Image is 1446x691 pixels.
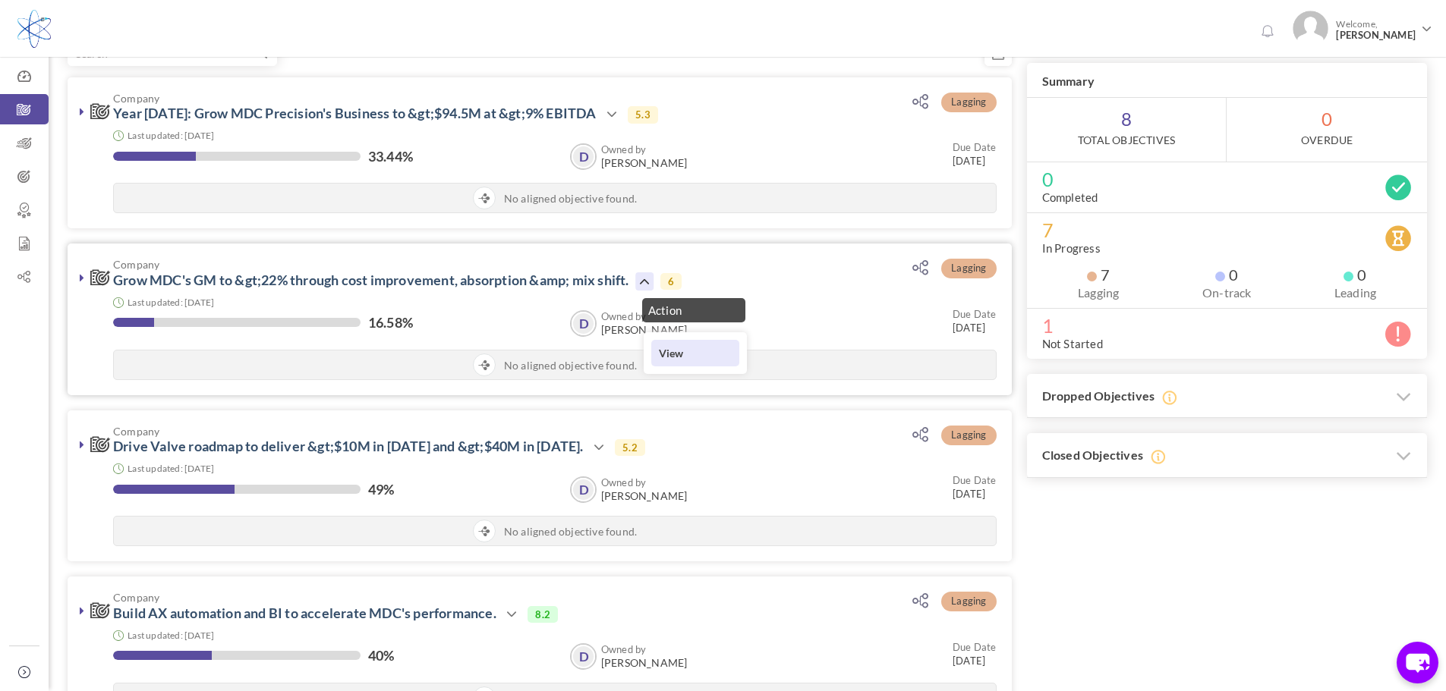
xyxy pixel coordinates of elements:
[941,259,996,278] span: Lagging
[953,474,997,486] small: Due Date
[1301,133,1353,148] label: OverDue
[1255,20,1279,44] a: Notifications
[368,482,395,497] label: 49%
[1336,30,1416,41] span: [PERSON_NAME]
[984,40,1012,66] small: Export
[601,490,688,502] span: [PERSON_NAME]
[113,259,868,270] span: Company
[504,191,637,206] span: No aligned objective found.
[1170,285,1284,300] label: On-track
[1215,267,1238,282] span: 0
[648,303,682,317] span: Action
[651,340,739,366] a: View
[953,307,997,335] small: [DATE]
[1042,336,1103,351] label: Not Started
[941,426,996,445] span: Lagging
[615,439,645,456] span: 5.2
[953,140,997,168] small: [DATE]
[601,657,688,669] span: [PERSON_NAME]
[504,524,637,539] span: No aligned objective found.
[601,310,647,322] b: Owned by
[601,324,688,336] span: [PERSON_NAME]
[953,641,997,653] small: Due Date
[1227,98,1427,162] span: 0
[953,141,997,153] small: Due Date
[113,272,629,288] a: Grow MDC's GM to &gt;22% through cost improvement, absorption &amp; mix shift.
[1078,133,1175,148] label: Total Objectives
[368,149,413,164] label: 33.44%
[113,93,868,104] span: Company
[953,308,997,320] small: Due Date
[113,592,868,603] span: Company
[113,605,496,621] a: Build AX automation and BI to accelerate MDC's performance.
[601,157,688,169] span: [PERSON_NAME]
[941,592,996,611] span: Lagging
[1344,267,1366,282] span: 0
[128,130,214,141] small: Last updated: [DATE]
[1027,374,1427,419] h3: Dropped Objectives
[1042,285,1155,300] label: Lagging
[660,273,682,290] span: 6
[1027,98,1227,162] span: 8
[601,476,647,488] b: Owned by
[113,438,584,454] a: Drive Valve roadmap to deliver &gt;$10M in [DATE] and &gt;$40M in [DATE].
[113,426,868,437] span: Company
[504,358,637,373] span: No aligned objective found.
[368,648,395,663] label: 40%
[601,643,647,655] b: Owned by
[113,105,597,121] a: Year [DATE]: Grow MDC Precision's Business to &gt;$94.5M at &gt;9% EBITDA
[528,606,558,623] span: 8.2
[953,473,997,501] small: [DATE]
[1287,5,1438,49] a: Photo Welcome,[PERSON_NAME]
[1042,171,1412,187] span: 0
[1042,240,1101,256] label: In Progress
[1027,63,1427,98] h3: Summary
[1027,433,1427,478] h3: Closed Objectives
[628,106,658,123] span: 5.3
[1042,190,1098,205] label: Completed
[941,93,996,112] span: Lagging
[1299,285,1412,300] label: Leading
[1042,222,1412,237] span: 7
[368,315,413,330] label: 16.58%
[601,143,647,155] b: Owned by
[572,145,595,168] a: D
[572,312,595,335] a: D
[1042,318,1412,333] span: 1
[128,630,214,641] small: Last updated: [DATE]
[128,297,214,308] small: Last updated: [DATE]
[572,645,595,668] a: D
[128,463,214,474] small: Last updated: [DATE]
[17,10,51,48] img: Logo
[1087,267,1110,282] span: 7
[1328,11,1419,49] span: Welcome,
[572,478,595,501] a: D
[953,640,997,667] small: [DATE]
[1397,642,1438,683] button: chat-button
[1293,11,1328,46] img: Photo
